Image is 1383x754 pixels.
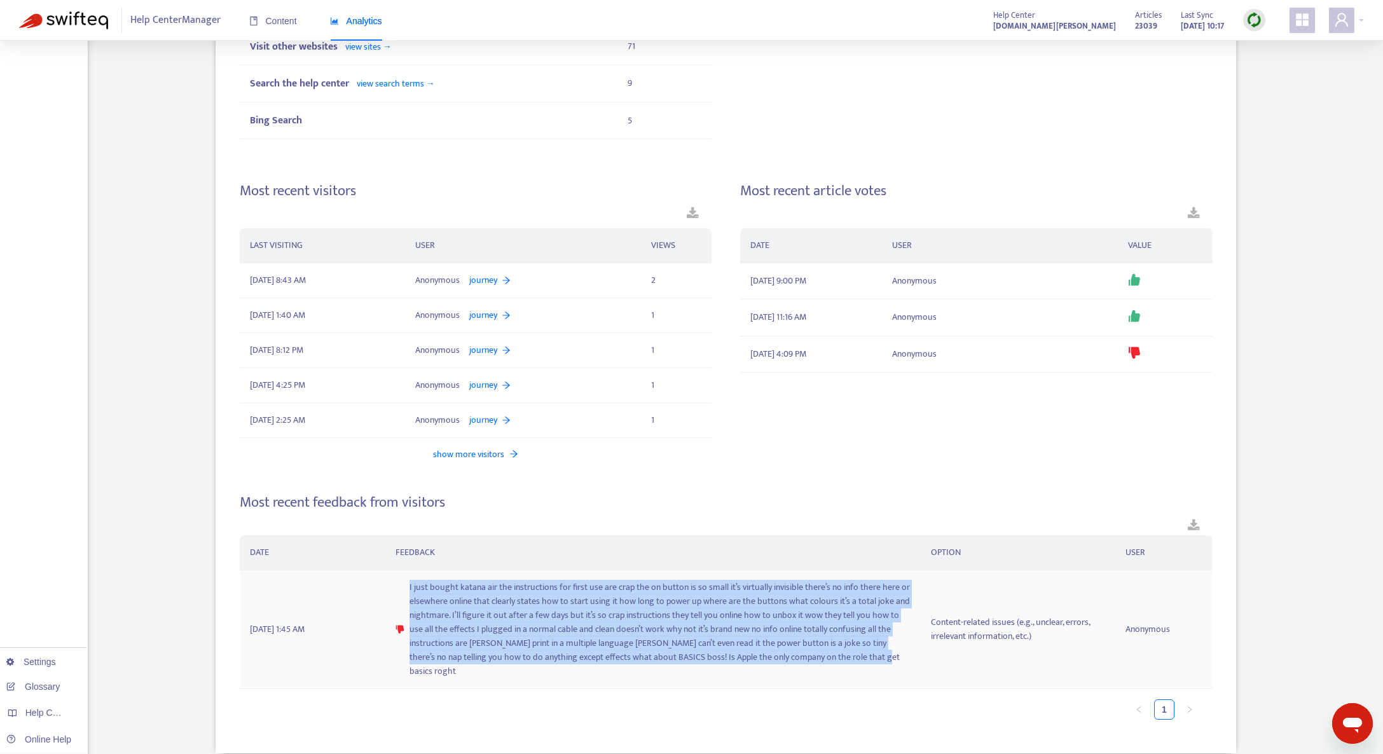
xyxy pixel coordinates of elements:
li: 1 [1154,699,1174,720]
span: right [1186,706,1194,713]
span: show more visitors [433,448,504,461]
span: Anonymous [892,310,937,324]
span: Anonymous [1125,622,1170,636]
img: Swifteq [19,11,108,29]
a: 1 [1155,700,1174,719]
span: Anonymous [415,273,460,287]
a: Glossary [6,682,60,692]
a: Online Help [6,734,71,744]
span: journey [469,413,497,427]
span: journey [469,273,497,287]
span: view sites → [345,39,392,54]
span: arrow-right [502,416,511,425]
span: [DATE] 1:45 AM [250,622,305,636]
span: like [1128,310,1141,322]
td: 1 [641,368,712,403]
span: journey [469,378,497,392]
span: [DATE] 11:16 AM [750,310,806,324]
span: 5 [628,113,632,128]
span: Articles [1135,8,1162,22]
td: 1 [641,403,712,438]
td: 1 [641,298,712,333]
th: DATE [740,228,882,263]
span: Bing Search [250,112,302,129]
span: [DATE] 8:43 AM [250,273,306,287]
th: LAST VISITING [240,228,405,263]
span: dislike [1128,346,1141,359]
span: 71 [628,39,635,53]
span: Anonymous [892,347,937,361]
span: user [1334,12,1349,27]
span: Help Center [993,8,1035,22]
span: arrow-right [502,311,511,320]
span: [DATE] 9:00 PM [750,274,806,288]
span: [DATE] 1:40 AM [250,308,305,322]
h4: Most recent feedback from visitors [240,494,1213,511]
strong: 23039 [1135,19,1157,33]
span: Anonymous [415,378,460,392]
span: journey [469,308,497,322]
span: arrow-right [502,276,511,285]
span: Anonymous [415,308,460,322]
span: Analytics [330,16,382,26]
li: Previous Page [1129,699,1149,720]
span: left [1135,706,1143,713]
span: I just bought katana air the instructions for first use are crap the on button is so small it’s v... [409,580,911,678]
th: USER [882,228,1118,263]
span: Content [249,16,297,26]
span: Content-related issues (e.g., unclear, errors, irrelevant information, etc.) [931,615,1105,643]
span: Last Sync [1181,8,1213,22]
span: [DATE] 8:12 PM [250,343,303,357]
span: Anonymous [892,274,937,288]
span: Anonymous [415,413,460,427]
a: [DOMAIN_NAME][PERSON_NAME] [993,18,1116,33]
span: [DATE] 4:25 PM [250,378,305,392]
th: VALUE [1118,228,1213,263]
span: [DATE] 4:09 PM [750,347,806,361]
span: appstore [1295,12,1310,27]
span: [DATE] 2:25 AM [250,413,305,427]
th: USER [1115,535,1213,570]
td: 1 [641,333,712,368]
button: left [1129,699,1149,720]
td: 2 [641,263,712,298]
li: Next Page [1180,699,1200,720]
th: DATE [240,535,386,570]
span: like [1128,273,1141,286]
span: dislike [396,625,404,634]
th: USER [405,228,641,263]
span: 9 [628,76,632,90]
span: book [249,17,258,25]
span: Search the help center [250,75,349,92]
span: area-chart [330,17,339,25]
span: Anonymous [415,343,460,357]
span: arrow-right [509,449,518,458]
h4: Most recent article votes [740,182,1213,200]
a: Settings [6,657,56,667]
button: right [1180,699,1200,720]
h4: Most recent visitors [240,182,712,200]
th: VIEWS [641,228,712,263]
strong: [DOMAIN_NAME][PERSON_NAME] [993,19,1116,33]
span: journey [469,343,497,357]
span: arrow-right [502,346,511,355]
span: view search terms → [357,76,435,91]
strong: [DATE] 10:17 [1181,19,1224,33]
span: Help Center Manager [130,8,221,32]
img: sync.dc5367851b00ba804db3.png [1246,12,1262,28]
th: OPTION [921,535,1115,570]
th: FEEDBACK [385,535,921,570]
iframe: メッセージングウィンドウを開くボタン [1332,703,1373,744]
span: Help Centers [25,708,78,718]
span: arrow-right [502,381,511,390]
